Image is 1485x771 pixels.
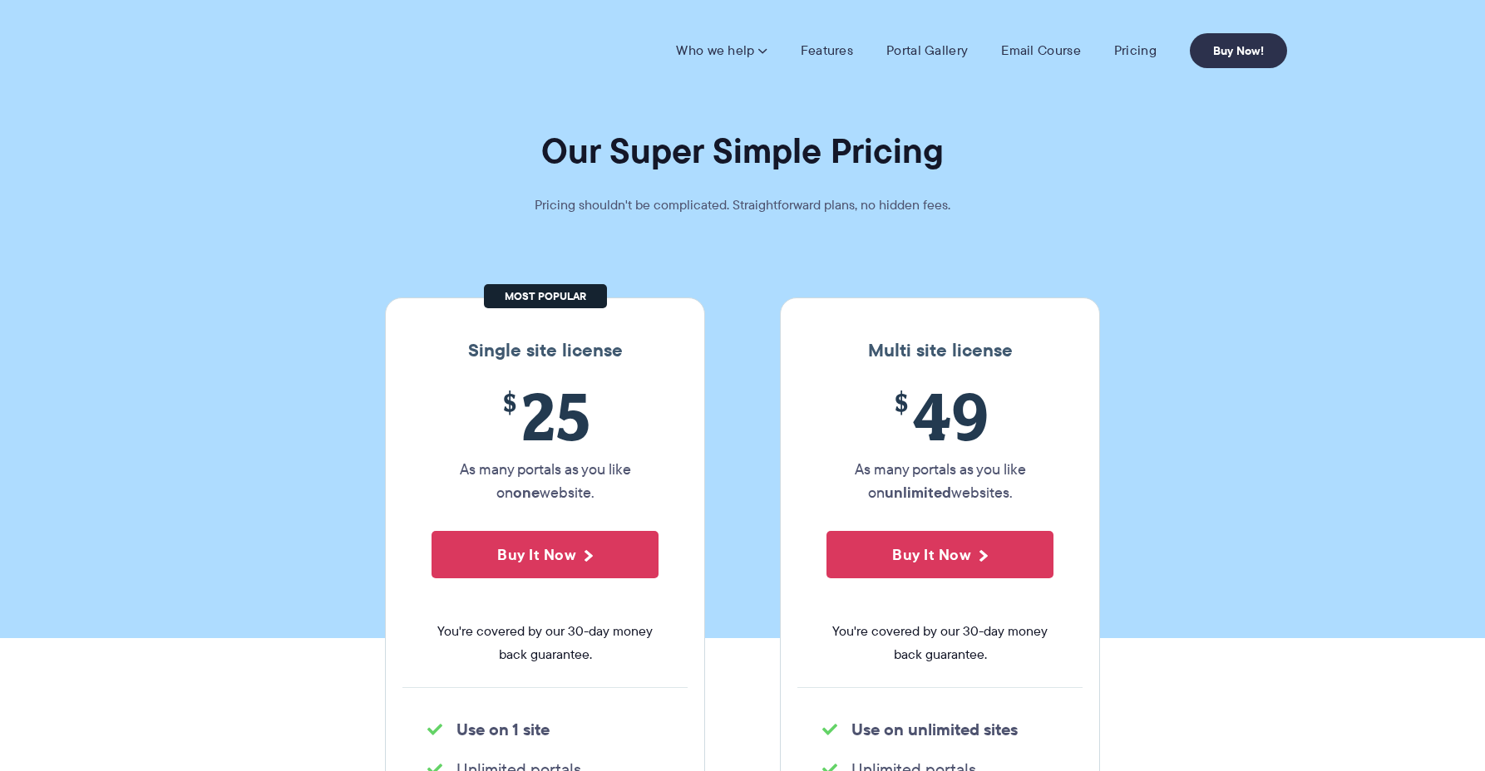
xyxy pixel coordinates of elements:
[826,378,1053,454] span: 49
[493,194,992,217] p: Pricing shouldn't be complicated. Straightforward plans, no hidden fees.
[826,620,1053,666] span: You're covered by our 30-day money back guarantee.
[797,340,1083,361] h3: Multi site license
[513,481,540,503] strong: one
[801,42,853,59] a: Features
[432,531,659,578] button: Buy It Now
[851,717,1018,742] strong: Use on unlimited sites
[1001,42,1081,59] a: Email Course
[885,481,951,503] strong: unlimited
[432,378,659,454] span: 25
[886,42,968,59] a: Portal Gallery
[826,458,1053,504] p: As many portals as you like on websites.
[1190,33,1287,68] a: Buy Now!
[676,42,767,59] a: Who we help
[432,458,659,504] p: As many portals as you like on website.
[1114,42,1157,59] a: Pricing
[432,620,659,666] span: You're covered by our 30-day money back guarantee.
[456,717,550,742] strong: Use on 1 site
[402,340,688,361] h3: Single site license
[826,531,1053,578] button: Buy It Now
